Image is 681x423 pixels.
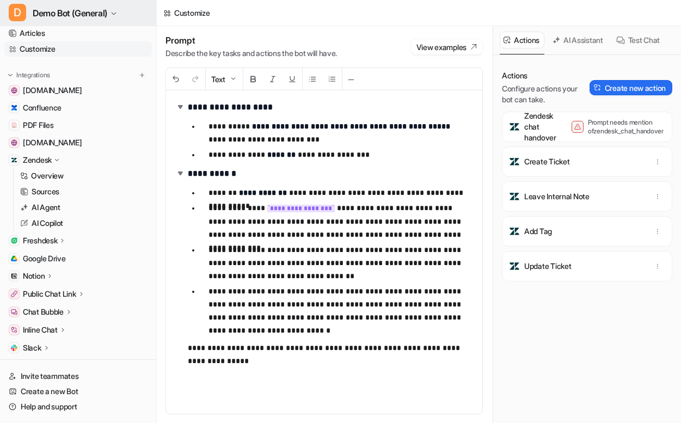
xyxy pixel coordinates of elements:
span: D [9,4,26,21]
p: Freshdesk [23,235,57,246]
a: Google DriveGoogle Drive [4,251,152,266]
p: Update Ticket [524,261,571,272]
span: PDF Files [23,120,53,131]
img: Zendesk chat handover icon [509,121,520,132]
button: AI Assistant [549,32,608,48]
img: Google Drive [11,255,17,262]
p: Public Chat Link [23,289,76,299]
img: Confluence [11,105,17,111]
button: Unordered List [303,68,322,90]
img: PDF Files [11,122,17,128]
p: AI Copilot [32,218,63,229]
button: Bold [243,68,263,90]
button: Text [206,68,243,90]
button: Ordered List [322,68,342,90]
p: Zendesk chat handover [524,111,556,143]
button: Create new action [590,80,672,95]
div: Customize [174,7,210,19]
img: www.airbnb.com [11,139,17,146]
p: AI Agent [32,202,60,213]
img: Freshdesk [11,237,17,244]
img: expand menu [7,71,14,79]
button: Test Chat [612,32,665,48]
img: Create action [594,84,602,91]
button: ─ [342,68,360,90]
img: Create Ticket icon [509,156,520,167]
p: Notion [23,271,45,281]
span: Explore all integrations [23,357,148,375]
img: Bold [249,75,257,83]
p: Actions [502,70,590,81]
p: Describe the key tasks and actions the bot will have. [165,48,337,59]
button: Undo [166,68,186,90]
p: Slack [23,342,41,353]
img: Leave Internal Note icon [509,191,520,202]
img: Slack [11,345,17,351]
p: Inline Chat [23,324,58,335]
a: PDF FilesPDF Files [4,118,152,133]
a: Overview [16,168,152,183]
img: Notion [11,273,17,279]
p: Overview [31,170,64,181]
a: ConfluenceConfluence [4,100,152,115]
img: www.atlassian.com [11,87,17,94]
p: Chat Bubble [23,306,64,317]
h1: Prompt [165,35,337,46]
img: Dropdown Down Arrow [229,75,237,83]
p: Create Ticket [524,156,569,167]
p: Leave Internal Note [524,191,590,202]
img: Undo [171,75,180,83]
p: Configure actions your bot can take. [502,83,590,105]
a: Help and support [4,399,152,414]
img: Underline [288,75,297,83]
a: AI Agent [16,200,152,215]
a: Customize [4,41,152,57]
img: Italic [268,75,277,83]
img: Public Chat Link [11,291,17,297]
p: Zendesk [23,155,52,165]
a: www.atlassian.com[DOMAIN_NAME] [4,83,152,98]
a: Sources [16,184,152,199]
button: Redo [186,68,205,90]
p: Sources [32,186,59,197]
span: Google Drive [23,253,66,264]
p: Add Tag [524,226,552,237]
img: Unordered List [308,75,317,83]
img: Chat Bubble [11,309,17,315]
img: expand-arrow.svg [175,101,186,112]
img: Add Tag icon [509,226,520,237]
button: Underline [283,68,302,90]
img: Update Ticket icon [509,261,520,272]
span: Confluence [23,102,62,113]
p: Integrations [16,71,50,79]
img: menu_add.svg [138,71,146,79]
a: Explore all integrations [4,358,152,373]
p: Prompt needs mention of zendesk_chat_handover [588,118,675,136]
a: Articles [4,26,152,41]
span: [DOMAIN_NAME] [23,137,82,148]
a: AI Copilot [16,216,152,231]
button: Integrations [4,70,53,81]
a: www.airbnb.com[DOMAIN_NAME] [4,135,152,150]
img: Redo [191,75,200,83]
img: expand-arrow.svg [175,168,186,179]
button: Italic [263,68,283,90]
a: Create a new Bot [4,384,152,399]
img: Zendesk [11,157,17,163]
button: View examples [411,39,483,54]
span: Demo Bot (General) [33,5,107,21]
button: Actions [500,32,544,48]
img: Inline Chat [11,327,17,333]
span: [DOMAIN_NAME] [23,85,82,96]
a: Invite teammates [4,369,152,384]
img: Ordered List [328,75,336,83]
